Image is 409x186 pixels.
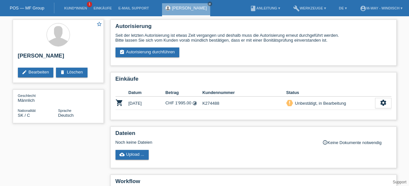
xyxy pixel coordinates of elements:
[87,2,92,7] span: 1
[18,53,99,62] h2: [PERSON_NAME]
[129,89,166,97] th: Datum
[18,93,58,103] div: Männlich
[336,6,350,10] a: DE ▾
[119,49,125,55] i: assignment_turned_in
[116,130,391,140] h2: Dateien
[18,68,54,77] a: editBearbeiten
[322,140,328,145] i: info_outline
[380,99,387,106] i: settings
[202,97,286,110] td: K274488
[202,89,286,97] th: Kundennummer
[250,5,256,12] i: book
[129,97,166,110] td: [DATE]
[115,6,152,10] a: E-Mail Support
[116,23,391,33] h2: Autorisierung
[116,140,314,145] div: Noch keine Dateien
[165,97,202,110] td: CHF 1'995.00
[293,100,346,107] div: Unbestätigt, in Bearbeitung
[96,21,102,27] i: star_border
[192,101,197,106] i: 24 Raten
[58,109,72,113] span: Sprache
[18,109,36,113] span: Nationalität
[116,150,149,160] a: cloud_uploadUpload ...
[208,2,212,6] a: close
[58,113,74,118] span: Deutsch
[357,6,406,10] a: account_circlem-way - Windisch ▾
[208,2,211,6] i: close
[247,6,283,10] a: bookAnleitung ▾
[96,21,102,28] a: star_border
[165,89,202,97] th: Betrag
[116,33,391,43] div: Seit der letzten Autorisierung ist etwas Zeit vergangen und deshalb muss die Autorisierung erneut...
[360,5,366,12] i: account_circle
[18,94,36,98] span: Geschlecht
[116,76,391,86] h2: Einkäufe
[90,6,115,10] a: Einkäufe
[56,68,87,77] a: deleteLöschen
[172,6,207,10] a: [PERSON_NAME]
[116,99,123,107] i: POSP00025493
[393,180,406,184] a: Support
[22,70,27,75] i: edit
[10,6,44,10] a: POS — MF Group
[60,70,65,75] i: delete
[293,5,300,12] i: build
[119,152,125,157] i: cloud_upload
[322,140,391,145] div: Keine Dokumente notwendig
[18,113,30,118] span: Slowakei / C / 01.11.2011
[116,47,180,57] a: assignment_turned_inAutorisierung durchführen
[286,89,375,97] th: Status
[287,100,292,105] i: priority_high
[290,6,329,10] a: buildWerkzeuge ▾
[61,6,90,10] a: Kund*innen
